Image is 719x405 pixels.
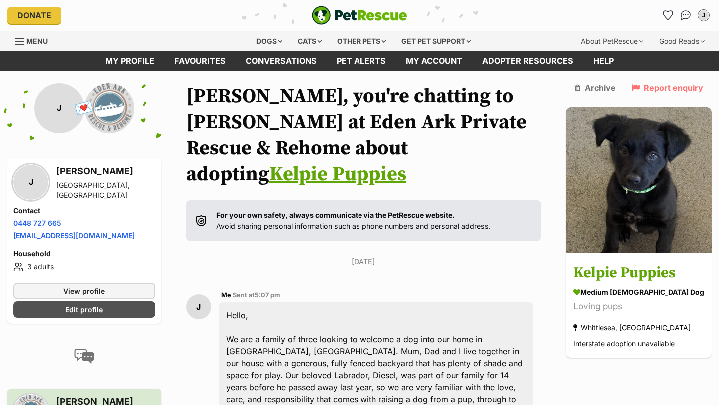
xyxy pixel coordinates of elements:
[678,7,694,23] a: Conversations
[56,180,155,200] div: [GEOGRAPHIC_DATA], [GEOGRAPHIC_DATA]
[186,83,541,187] h1: [PERSON_NAME], you're chatting to [PERSON_NAME] at Eden Ark Private Rescue & Rehome about adopting
[186,294,211,319] div: J
[164,51,236,71] a: Favourites
[574,31,650,51] div: About PetRescue
[681,10,691,20] img: chat-41dd97257d64d25036548639549fe6c8038ab92f7586957e7f3b1b290dea8141.svg
[236,51,327,71] a: conversations
[330,31,393,51] div: Other pets
[652,31,712,51] div: Good Reads
[216,211,455,219] strong: For your own safety, always communicate via the PetRescue website.
[13,283,155,299] a: View profile
[63,286,105,296] span: View profile
[699,10,709,20] div: J
[255,291,280,299] span: 5:07 pm
[34,83,84,133] div: J
[84,83,134,133] img: Eden Ark Private Rescue & Rehome profile pic
[573,262,704,284] h3: Kelpie Puppies
[65,304,103,315] span: Edit profile
[95,51,164,71] a: My profile
[269,162,406,187] a: Kelpie Puppies
[13,261,155,273] li: 3 adults
[233,291,280,299] span: Sent at
[327,51,396,71] a: Pet alerts
[660,7,676,23] a: Favourites
[13,301,155,318] a: Edit profile
[573,300,704,313] div: Loving pups
[583,51,624,71] a: Help
[312,6,407,25] img: logo-e224e6f780fb5917bec1dbf3a21bbac754714ae5b6737aabdf751b685950b380.svg
[13,231,135,240] a: [EMAIL_ADDRESS][DOMAIN_NAME]
[26,37,48,45] span: Menu
[573,339,675,348] span: Interstate adoption unavailable
[574,83,616,92] a: Archive
[566,107,712,253] img: Kelpie Puppies
[7,7,61,24] a: Donate
[696,7,712,23] button: My account
[221,291,231,299] span: Me
[13,206,155,216] h4: Contact
[396,51,472,71] a: My account
[249,31,289,51] div: Dogs
[74,349,94,364] img: conversation-icon-4a6f8262b818ee0b60e3300018af0b2d0b884aa5de6e9bcb8d3d4eeb1a70a7c4.svg
[573,287,704,297] div: medium [DEMOGRAPHIC_DATA] Dog
[216,210,491,231] p: Avoid sharing personal information such as phone numbers and personal address.
[573,321,691,334] div: Whittlesea, [GEOGRAPHIC_DATA]
[13,219,61,227] a: 0448 727 665
[632,83,703,92] a: Report enquiry
[15,31,55,49] a: Menu
[660,7,712,23] ul: Account quick links
[73,97,96,119] span: 💌
[13,165,48,200] div: J
[394,31,478,51] div: Get pet support
[13,249,155,259] h4: Household
[291,31,329,51] div: Cats
[312,6,407,25] a: PetRescue
[56,164,155,178] h3: [PERSON_NAME]
[186,256,541,267] p: [DATE]
[472,51,583,71] a: Adopter resources
[566,254,712,358] a: Kelpie Puppies medium [DEMOGRAPHIC_DATA] Dog Loving pups Whittlesea, [GEOGRAPHIC_DATA] Interstate...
